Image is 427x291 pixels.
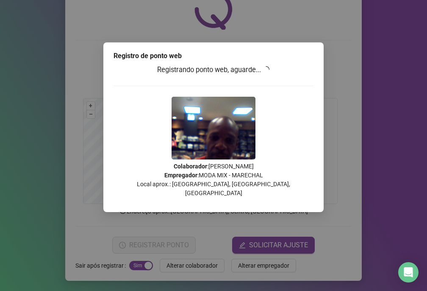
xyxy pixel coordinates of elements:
span: loading [262,66,270,73]
div: Registro de ponto web [114,51,313,61]
h3: Registrando ponto web, aguarde... [114,64,313,76]
div: Open Intercom Messenger [398,262,419,283]
strong: Colaborador [174,163,207,170]
strong: Empregador [164,172,197,179]
p: : [PERSON_NAME] : MODA MIX - MARECHAL Local aprox.: [GEOGRAPHIC_DATA], [GEOGRAPHIC_DATA], [GEOGRA... [114,162,313,198]
img: 9k= [172,97,255,159]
